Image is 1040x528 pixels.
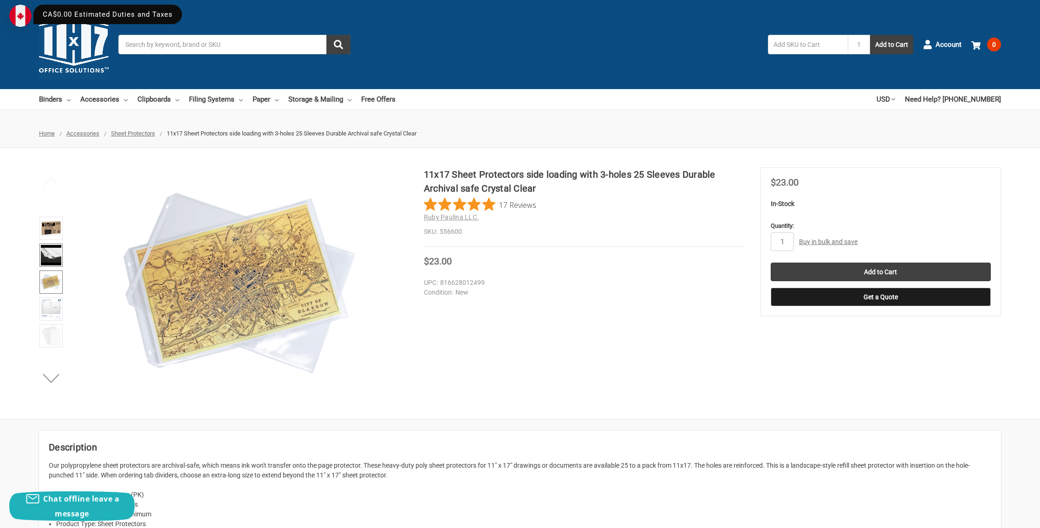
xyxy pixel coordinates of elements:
[111,130,155,137] a: Sheet Protectors
[39,89,71,109] a: Binders
[771,263,991,281] input: Add to Cart
[56,509,991,519] li: Minimum Purchase: No minimum
[37,172,65,191] button: Previous
[189,89,243,109] a: Filing Systems
[877,89,895,109] a: USD
[424,278,438,288] dt: UPC:
[923,32,962,57] a: Account
[424,278,741,288] dd: 816628012499
[37,369,65,387] button: Next
[771,199,991,209] p: In-Stock
[80,89,128,109] a: Accessories
[771,288,991,306] button: Get a Quote
[424,256,452,267] span: $23.00
[799,238,858,245] a: Buy in bulk and save
[39,10,109,79] img: 11x17.com
[424,288,741,297] dd: New
[41,299,61,319] img: 11x17 Sheet Protectors side loading with 3-holes 25 Sleeves Durable Archival safe Crystal Clear
[41,245,61,265] img: 11x17 Sheet Protectors side loading with 3-holes 25 Sleeves Durable Archival safe Crystal Clear
[424,213,479,221] a: Ruby Paulina LLC.
[123,167,356,399] img: 11x17 Sheet Protectors side loading with 3-holes 25 Sleeves Durable Archival safe Crystal Clear
[936,39,962,50] span: Account
[905,89,1001,109] a: Need Help? [PHONE_NUMBER]
[499,198,536,212] span: 17 Reviews
[424,227,745,237] dd: 556600
[56,490,991,500] li: Unit of Measure: Package (PK)
[424,288,453,297] dt: Condition:
[987,38,1001,52] span: 0
[167,130,416,137] span: 11x17 Sheet Protectors side loading with 3-holes 25 Sleeves Durable Archival safe Crystal Clear
[253,89,279,109] a: Paper
[118,35,351,54] input: Search by keyword, brand or SKU
[424,227,437,237] dt: SKU:
[424,167,745,195] h1: 11x17 Sheet Protectors side loading with 3-holes 25 Sleeves Durable Archival safe Crystal Clear
[771,221,991,231] label: Quantity:
[971,32,1001,57] a: 0
[424,198,536,212] button: Rated 4.8 out of 5 stars from 17 reviews. Jump to reviews.
[49,440,991,454] h2: Description
[56,500,991,509] li: Package Includes: 25 Sheets
[41,326,61,346] img: 11x17 Sheet Protectors side loading with 3-holes 25 Sleeves Durable Archival safe Crystal Clear
[39,130,55,137] a: Home
[49,461,991,480] p: Our polypropylene sheet protectors are archival-safe, which means ink won't transfer onto the pag...
[361,89,396,109] a: Free Offers
[41,272,61,292] img: 11x17 Sheet Protector Poly with holes on 11" side 556600
[771,177,799,188] span: $23.00
[9,5,32,27] img: duty and tax information for Canada
[66,130,99,137] a: Accessories
[870,35,913,54] button: Add to Cart
[9,491,135,521] button: Chat offline leave a message
[41,218,61,238] img: 11x17 Sheet Protectors side loading with 3-holes 25 Sleeves Durable Archival safe Crystal Clear
[43,494,119,519] span: Chat offline leave a message
[768,35,848,54] input: Add SKU to Cart
[288,89,351,109] a: Storage & Mailing
[33,5,182,24] div: CA$0.00 Estimated Duties and Taxes
[137,89,179,109] a: Clipboards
